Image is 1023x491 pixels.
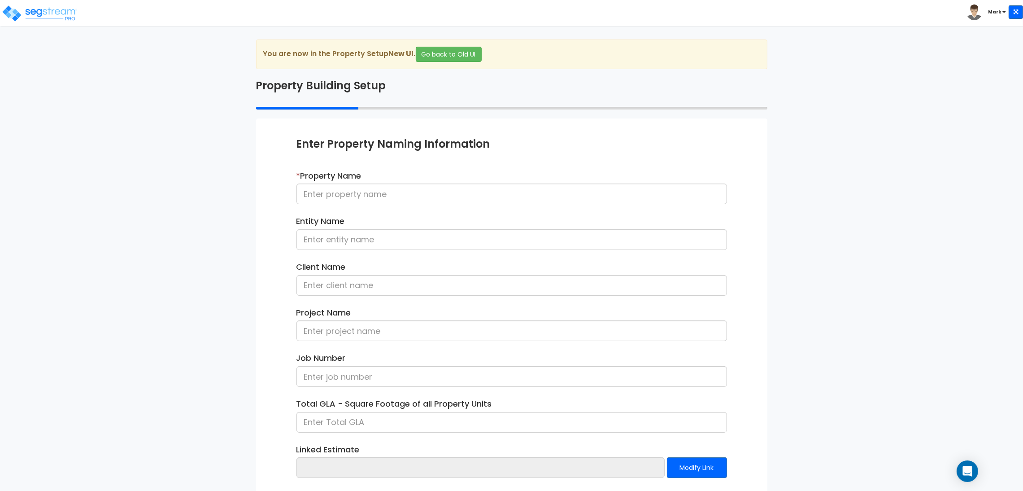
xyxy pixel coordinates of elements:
[988,9,1001,15] b: Mark
[389,48,414,59] strong: New UI
[296,307,351,319] label: Project Name
[296,170,361,182] label: Property Name
[296,398,492,410] label: Total GLA - Square Footage of all Property Units
[667,457,727,478] button: Modify Link
[1,4,78,22] img: logo_pro_r.png
[416,47,482,62] button: Go back to Old UI
[296,136,727,152] div: Enter Property Naming Information
[256,39,767,69] div: You are now in the Property Setup .
[296,352,346,364] label: Job Number
[966,4,982,20] img: avatar.png
[296,261,346,273] label: Client Name
[296,275,727,296] input: Enter client name
[296,215,345,227] label: Entity Name
[957,460,978,482] div: Open Intercom Messenger
[296,444,360,456] label: Linked Estimate
[296,229,727,250] input: Enter entity name
[296,366,727,387] input: Enter job number
[296,184,727,204] input: Enter property name
[249,78,774,93] div: Property Building Setup
[296,320,727,341] input: Enter project name
[296,412,727,433] input: Enter Total GLA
